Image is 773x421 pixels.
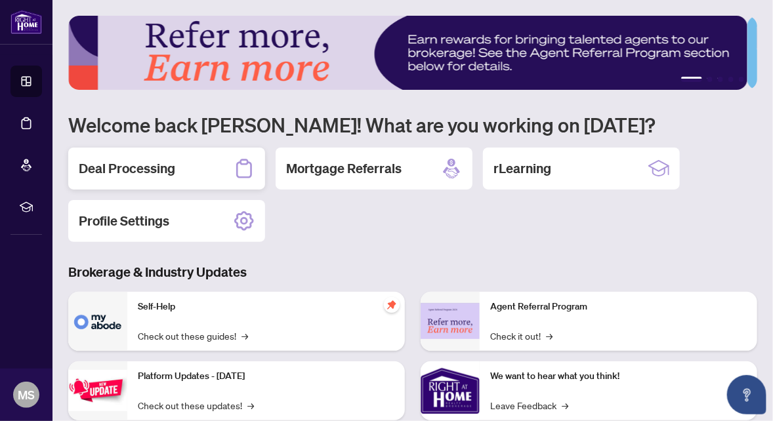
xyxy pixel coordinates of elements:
a: Check out these updates!→ [138,398,254,412]
h3: Brokerage & Industry Updates [68,263,757,281]
h2: Profile Settings [79,212,169,230]
button: 4 [728,77,734,82]
img: Platform Updates - July 21, 2025 [68,370,127,411]
img: Slide 0 [68,16,747,90]
button: 1 [681,77,702,82]
span: pushpin [384,297,400,313]
p: Platform Updates - [DATE] [138,369,394,384]
p: We want to hear what you think! [490,369,747,384]
img: We want to hear what you think! [421,361,480,420]
img: Self-Help [68,292,127,351]
a: Check it out!→ [490,329,553,343]
img: Agent Referral Program [421,303,480,339]
button: 2 [707,77,713,82]
span: → [241,329,248,343]
h1: Welcome back [PERSON_NAME]! What are you working on [DATE]? [68,112,757,137]
h2: Deal Processing [79,159,175,178]
span: → [247,398,254,412]
span: MS [18,386,35,404]
span: → [562,398,568,412]
button: Open asap [727,375,766,414]
p: Self-Help [138,300,394,314]
h2: rLearning [493,159,551,178]
img: logo [10,10,42,34]
button: 3 [718,77,723,82]
span: → [546,329,553,343]
button: 5 [739,77,744,82]
a: Leave Feedback→ [490,398,568,412]
p: Agent Referral Program [490,300,747,314]
h2: Mortgage Referrals [286,159,402,178]
a: Check out these guides!→ [138,329,248,343]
